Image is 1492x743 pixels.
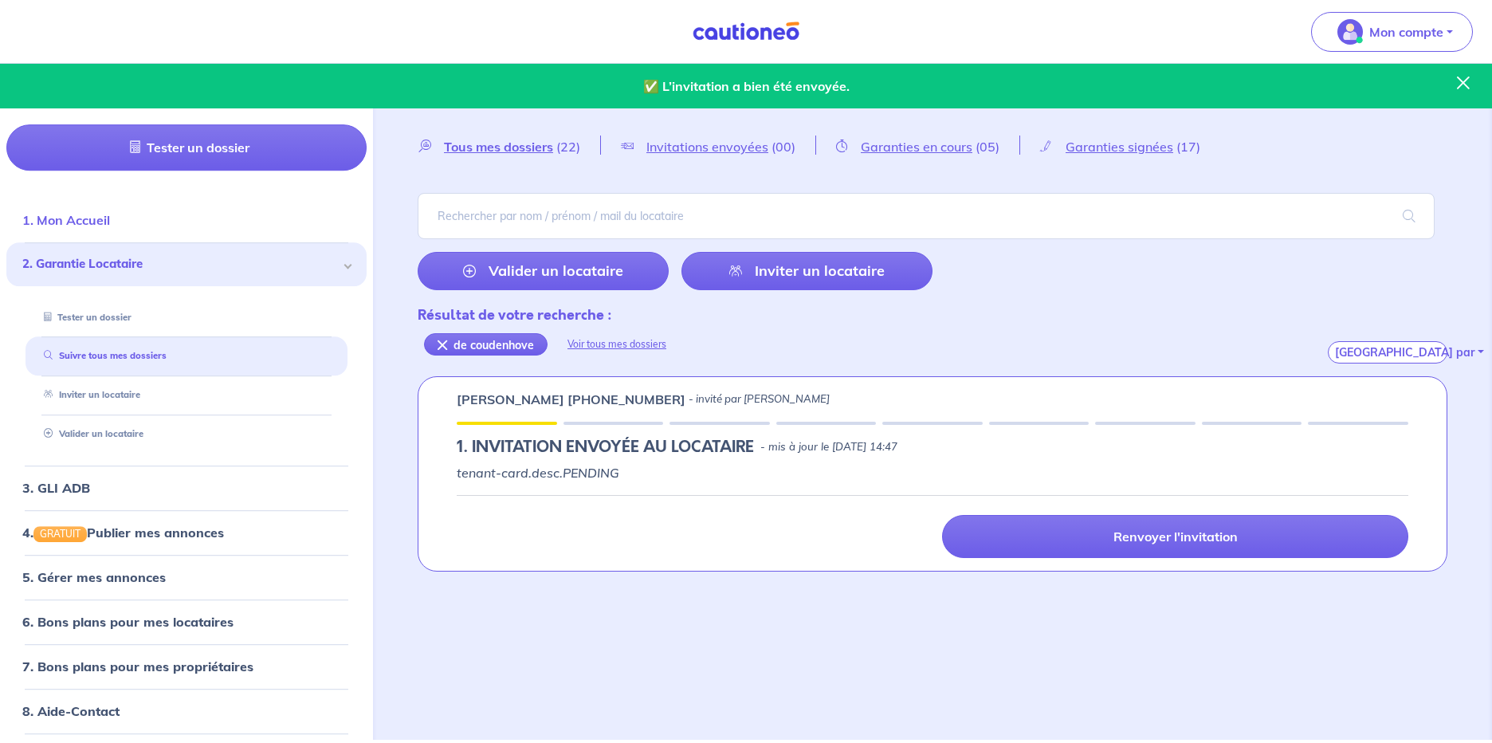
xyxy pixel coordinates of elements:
[689,391,830,407] p: - invité par [PERSON_NAME]
[772,139,795,155] span: (00)
[418,139,600,154] a: Tous mes dossiers(22)
[37,312,132,323] a: Tester un dossier
[1328,341,1447,364] button: [GEOGRAPHIC_DATA] par
[646,139,768,155] span: Invitations envoyées
[22,658,253,674] a: 7. Bons plans pour mes propriétaires
[26,421,347,447] div: Valider un locataire
[37,428,143,439] a: Valider un locataire
[22,255,339,273] span: 2. Garantie Locataire
[1113,529,1238,544] p: Renvoyer l'invitation
[37,351,167,362] a: Suivre tous mes dossiers
[6,472,367,504] div: 3. GLI ADB
[942,515,1408,558] a: Renvoyer l'invitation
[22,212,110,228] a: 1. Mon Accueil
[6,695,367,727] div: 8. Aide-Contact
[601,139,815,154] a: Invitations envoyées(00)
[418,193,1435,239] input: Rechercher par nom / prénom / mail du locataire
[1369,22,1443,41] p: Mon compte
[1384,194,1435,238] span: search
[26,305,347,331] div: Tester un dossier
[816,139,1019,154] a: Garanties en cours(05)
[6,124,367,171] a: Tester un dossier
[6,517,367,548] div: 4.GRATUITPublier mes annonces
[548,325,686,364] div: Voir tous mes dossiers
[457,438,1408,457] div: state: PENDING, Context:
[681,252,933,290] a: Inviter un locataire
[1337,19,1363,45] img: illu_account_valid_menu.svg
[1020,139,1220,154] a: Garanties signées(17)
[22,614,234,630] a: 6. Bons plans pour mes locataires
[457,438,754,457] h5: 1.︎ INVITATION ENVOYÉE AU LOCATAIRE
[861,139,972,155] span: Garanties en cours
[37,389,140,400] a: Inviter un locataire
[6,242,367,286] div: 2. Garantie Locataire
[26,382,347,408] div: Inviter un locataire
[760,439,897,455] p: - mis à jour le [DATE] 14:47
[1176,139,1200,155] span: (17)
[1311,12,1473,52] button: illu_account_valid_menu.svgMon compte
[686,22,806,41] img: Cautioneo
[22,525,224,541] a: 4.GRATUITPublier mes annonces
[418,252,669,290] a: Valider un locataire
[6,606,367,638] div: 6. Bons plans pour mes locataires
[457,390,685,409] p: [PERSON_NAME] [PHONE_NUMBER]
[22,703,120,719] a: 8. Aide-Contact
[6,651,367,682] div: 7. Bons plans pour mes propriétaires
[424,333,548,356] div: de coudenhove
[418,305,686,325] div: Résultat de votre recherche :
[6,204,367,236] div: 1. Mon Accueil
[22,569,166,585] a: 5. Gérer mes annonces
[444,139,553,155] span: Tous mes dossiers
[457,463,1408,482] p: tenant-card.desc.PENDING
[1066,139,1173,155] span: Garanties signées
[6,561,367,593] div: 5. Gérer mes annonces
[976,139,999,155] span: (05)
[26,344,347,370] div: Suivre tous mes dossiers
[22,480,90,496] a: 3. GLI ADB
[556,139,580,155] span: (22)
